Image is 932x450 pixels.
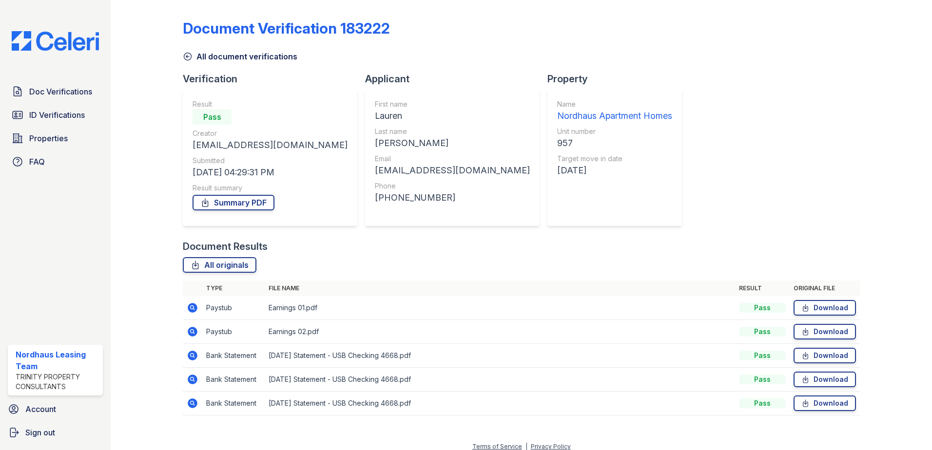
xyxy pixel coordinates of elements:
[525,443,527,450] div: |
[183,257,256,273] a: All originals
[193,156,348,166] div: Submitted
[547,72,690,86] div: Property
[739,303,786,313] div: Pass
[202,296,265,320] td: Paystub
[794,324,856,339] a: Download
[265,281,735,296] th: File name
[29,86,92,97] span: Doc Verifications
[557,99,672,109] div: Name
[193,195,274,210] a: Summary PDF
[557,99,672,123] a: Name Nordhaus Apartment Homes
[202,344,265,368] td: Bank Statement
[4,399,107,419] a: Account
[16,372,99,392] div: Trinity Property Consultants
[375,154,530,164] div: Email
[375,99,530,109] div: First name
[794,348,856,363] a: Download
[375,127,530,136] div: Last name
[8,129,103,148] a: Properties
[16,349,99,372] div: Nordhaus Leasing Team
[202,320,265,344] td: Paystub
[4,31,107,51] img: CE_Logo_Blue-a8612792a0a2168367f1c8372b55b34899dd931a85d93a1a3d3e32e68fde9ad4.png
[193,166,348,179] div: [DATE] 04:29:31 PM
[472,443,522,450] a: Terms of Service
[8,152,103,171] a: FAQ
[794,372,856,387] a: Download
[739,351,786,360] div: Pass
[193,109,232,125] div: Pass
[557,164,672,177] div: [DATE]
[557,109,672,123] div: Nordhaus Apartment Homes
[193,129,348,138] div: Creator
[790,281,860,296] th: Original file
[8,82,103,101] a: Doc Verifications
[29,156,45,168] span: FAQ
[8,105,103,125] a: ID Verifications
[183,240,268,253] div: Document Results
[739,327,786,337] div: Pass
[265,296,735,320] td: Earnings 01.pdf
[557,136,672,150] div: 957
[375,164,530,177] div: [EMAIL_ADDRESS][DOMAIN_NAME]
[739,398,786,408] div: Pass
[794,300,856,316] a: Download
[183,19,390,37] div: Document Verification 183222
[29,132,68,144] span: Properties
[265,368,735,392] td: [DATE] Statement - USB Checking 4668.pdf
[202,392,265,415] td: Bank Statement
[365,72,547,86] div: Applicant
[531,443,571,450] a: Privacy Policy
[375,136,530,150] div: [PERSON_NAME]
[183,51,297,62] a: All document verifications
[4,423,107,442] a: Sign out
[375,109,530,123] div: Lauren
[193,99,348,109] div: Result
[193,138,348,152] div: [EMAIL_ADDRESS][DOMAIN_NAME]
[183,72,365,86] div: Verification
[794,395,856,411] a: Download
[375,191,530,205] div: [PHONE_NUMBER]
[25,403,56,415] span: Account
[202,368,265,392] td: Bank Statement
[735,281,790,296] th: Result
[265,320,735,344] td: Earnings 02.pdf
[739,375,786,384] div: Pass
[375,181,530,191] div: Phone
[265,392,735,415] td: [DATE] Statement - USB Checking 4668.pdf
[193,183,348,193] div: Result summary
[265,344,735,368] td: [DATE] Statement - USB Checking 4668.pdf
[557,154,672,164] div: Target move in date
[202,281,265,296] th: Type
[29,109,85,121] span: ID Verifications
[557,127,672,136] div: Unit number
[25,427,55,438] span: Sign out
